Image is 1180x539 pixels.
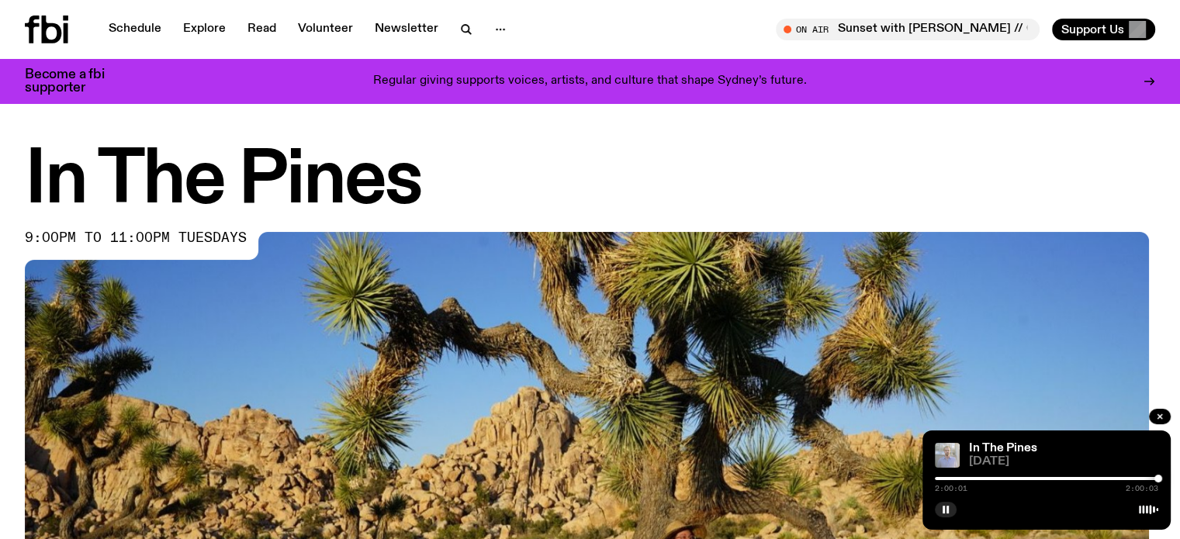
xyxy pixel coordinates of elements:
[25,232,247,244] span: 9:00pm to 11:00pm tuesdays
[365,19,448,40] a: Newsletter
[1052,19,1155,40] button: Support Us
[99,19,171,40] a: Schedule
[1061,22,1124,36] span: Support Us
[1126,485,1158,492] span: 2:00:03
[25,68,124,95] h3: Become a fbi supporter
[969,456,1158,468] span: [DATE]
[935,485,967,492] span: 2:00:01
[174,19,235,40] a: Explore
[238,19,285,40] a: Read
[25,147,1155,216] h1: In The Pines
[776,19,1040,40] button: On AirSunset with [PERSON_NAME] // Guest Mix: [PERSON_NAME]
[289,19,362,40] a: Volunteer
[969,442,1037,454] a: In The Pines
[373,74,807,88] p: Regular giving supports voices, artists, and culture that shape Sydney’s future.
